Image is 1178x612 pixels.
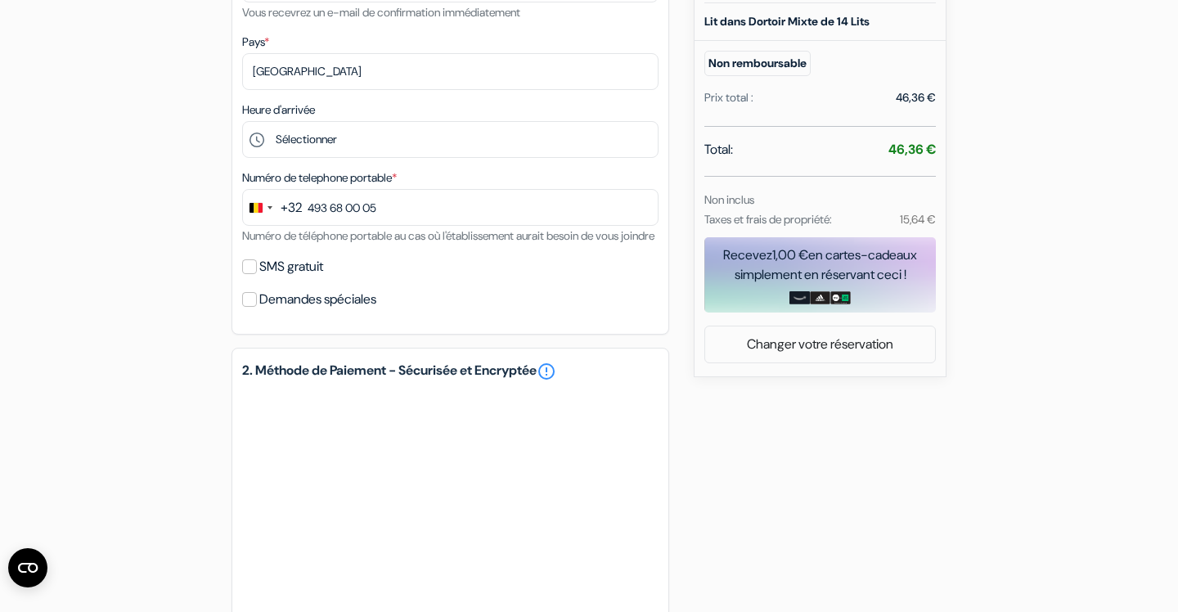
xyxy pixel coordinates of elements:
[8,548,47,587] button: Ouvrir le widget CMP
[704,51,811,76] small: Non remboursable
[704,245,936,285] div: Recevez en cartes-cadeaux simplement en réservant ceci !
[900,212,936,227] small: 15,64 €
[243,190,302,225] button: Change country, selected Belgium (+32)
[704,192,754,207] small: Non inclus
[704,140,733,160] span: Total:
[259,288,376,311] label: Demandes spéciales
[896,89,936,106] div: 46,36 €
[888,141,936,158] strong: 46,36 €
[789,291,810,304] img: amazon-card-no-text.png
[810,291,830,304] img: adidas-card.png
[704,212,832,227] small: Taxes et frais de propriété:
[772,246,808,263] span: 1,00 €
[242,169,397,187] label: Numéro de telephone portable
[704,89,753,106] div: Prix total :
[242,228,654,243] small: Numéro de téléphone portable au cas où l'établissement aurait besoin de vous joindre
[537,362,556,381] a: error_outline
[705,329,935,360] a: Changer votre réservation
[259,255,323,278] label: SMS gratuit
[704,14,870,29] b: Lit dans Dortoir Mixte de 14 Lits
[242,34,269,51] label: Pays
[242,189,659,226] input: 470 12 34 56
[242,101,315,119] label: Heure d'arrivée
[242,362,659,381] h5: 2. Méthode de Paiement - Sécurisée et Encryptée
[242,5,520,20] small: Vous recevrez un e-mail de confirmation immédiatement
[830,291,851,304] img: uber-uber-eats-card.png
[281,198,302,218] div: +32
